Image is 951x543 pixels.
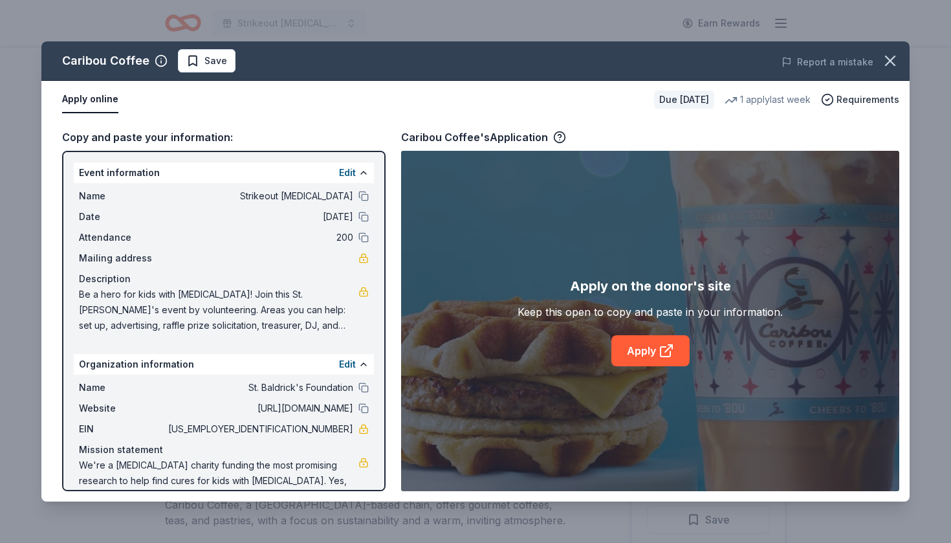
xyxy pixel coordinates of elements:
[725,92,811,107] div: 1 apply last week
[79,209,166,225] span: Date
[339,357,356,372] button: Edit
[79,230,166,245] span: Attendance
[782,54,873,70] button: Report a mistake
[518,304,783,320] div: Keep this open to copy and paste in your information.
[166,188,353,204] span: Strikeout [MEDICAL_DATA]
[178,49,235,72] button: Save
[79,188,166,204] span: Name
[79,380,166,395] span: Name
[79,250,166,266] span: Mailing address
[79,287,358,333] span: Be a hero for kids with [MEDICAL_DATA]! Join this St. [PERSON_NAME]'s event by volunteering. Area...
[401,129,566,146] div: Caribou Coffee's Application
[79,421,166,437] span: EIN
[79,458,358,504] span: We're a [MEDICAL_DATA] charity funding the most promising research to help find cures for kids wi...
[166,421,353,437] span: [US_EMPLOYER_IDENTIFICATION_NUMBER]
[821,92,899,107] button: Requirements
[166,209,353,225] span: [DATE]
[62,129,386,146] div: Copy and paste your information:
[62,50,149,71] div: Caribou Coffee
[570,276,731,296] div: Apply on the donor's site
[74,354,374,375] div: Organization information
[654,91,714,109] div: Due [DATE]
[62,86,118,113] button: Apply online
[79,271,369,287] div: Description
[79,401,166,416] span: Website
[74,162,374,183] div: Event information
[79,442,369,458] div: Mission statement
[166,401,353,416] span: [URL][DOMAIN_NAME]
[836,92,899,107] span: Requirements
[204,53,227,69] span: Save
[611,335,690,366] a: Apply
[166,230,353,245] span: 200
[339,165,356,181] button: Edit
[166,380,353,395] span: St. Baldrick's Foundation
